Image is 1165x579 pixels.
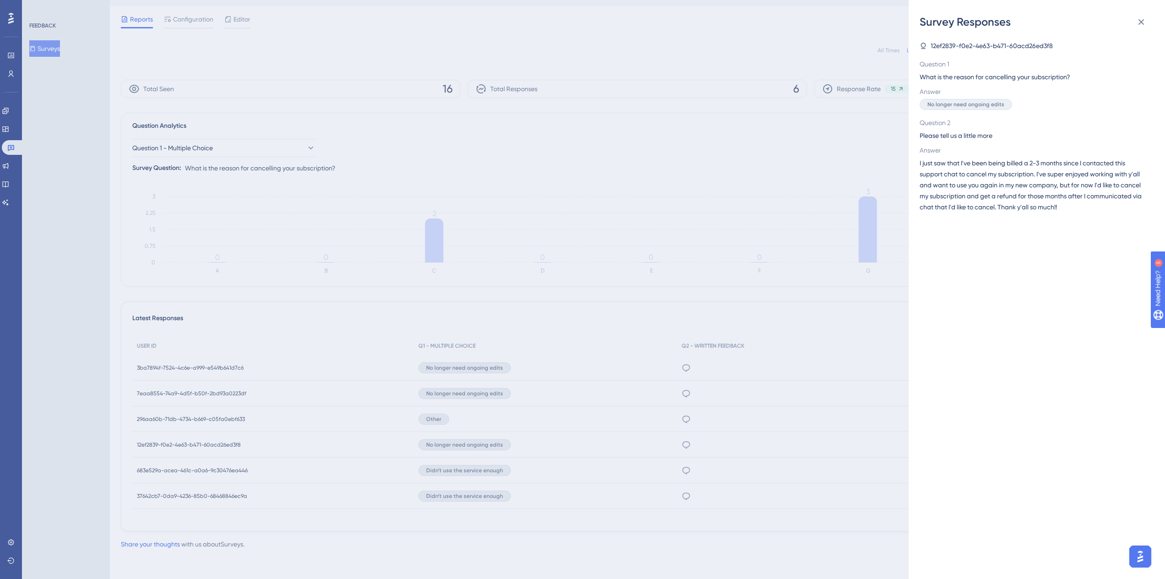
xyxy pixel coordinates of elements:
[920,15,1154,29] div: Survey Responses
[920,86,1147,97] span: Answer
[64,5,66,12] div: 5
[931,40,1053,51] span: 12ef2839-f0e2-4e63-b471-60acd26ed3f8
[1127,543,1154,570] iframe: UserGuiding AI Assistant Launcher
[920,130,1147,141] span: Please tell us a little more
[22,2,57,13] span: Need Help?
[927,101,1004,108] span: No longer need ongoing edits
[920,71,1147,82] span: What is the reason for cancelling your subscription?
[920,117,1147,128] span: Question 2
[920,145,1147,156] span: Answer
[920,158,1147,213] span: I just saw that I've been being billed a 2-3 months since I contacted this support chat to cancel...
[920,59,1147,70] span: Question 1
